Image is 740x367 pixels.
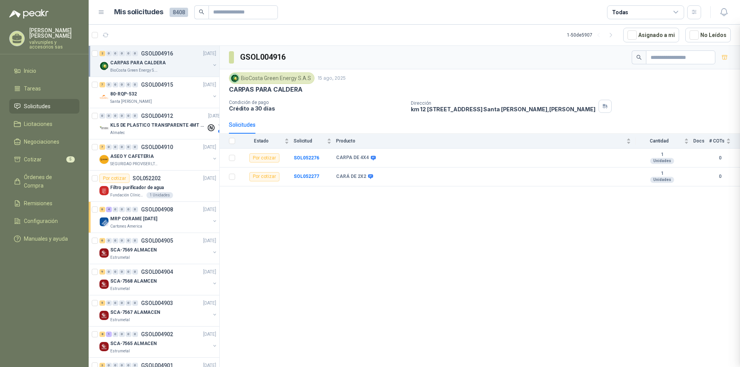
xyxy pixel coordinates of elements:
[170,8,188,17] span: 8408
[9,64,79,78] a: Inicio
[9,214,79,228] a: Configuración
[29,28,79,39] p: [PERSON_NAME] [PERSON_NAME]
[9,231,79,246] a: Manuales y ayuda
[9,134,79,149] a: Negociaciones
[24,217,58,225] span: Configuración
[66,156,75,163] span: 5
[9,117,79,131] a: Licitaciones
[9,9,49,18] img: Logo peakr
[24,102,50,111] span: Solicitudes
[24,137,59,146] span: Negociaciones
[24,155,42,164] span: Cotizar
[29,40,79,49] p: valvuniples y accesorios sas
[9,99,79,114] a: Solicitudes
[24,173,72,190] span: Órdenes de Compra
[9,152,79,167] a: Cotizar5
[114,7,163,18] h1: Mis solicitudes
[24,199,52,208] span: Remisiones
[24,235,68,243] span: Manuales y ayuda
[9,81,79,96] a: Tareas
[612,8,628,17] div: Todas
[9,196,79,211] a: Remisiones
[24,120,52,128] span: Licitaciones
[24,67,36,75] span: Inicio
[9,170,79,193] a: Órdenes de Compra
[199,9,204,15] span: search
[24,84,41,93] span: Tareas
